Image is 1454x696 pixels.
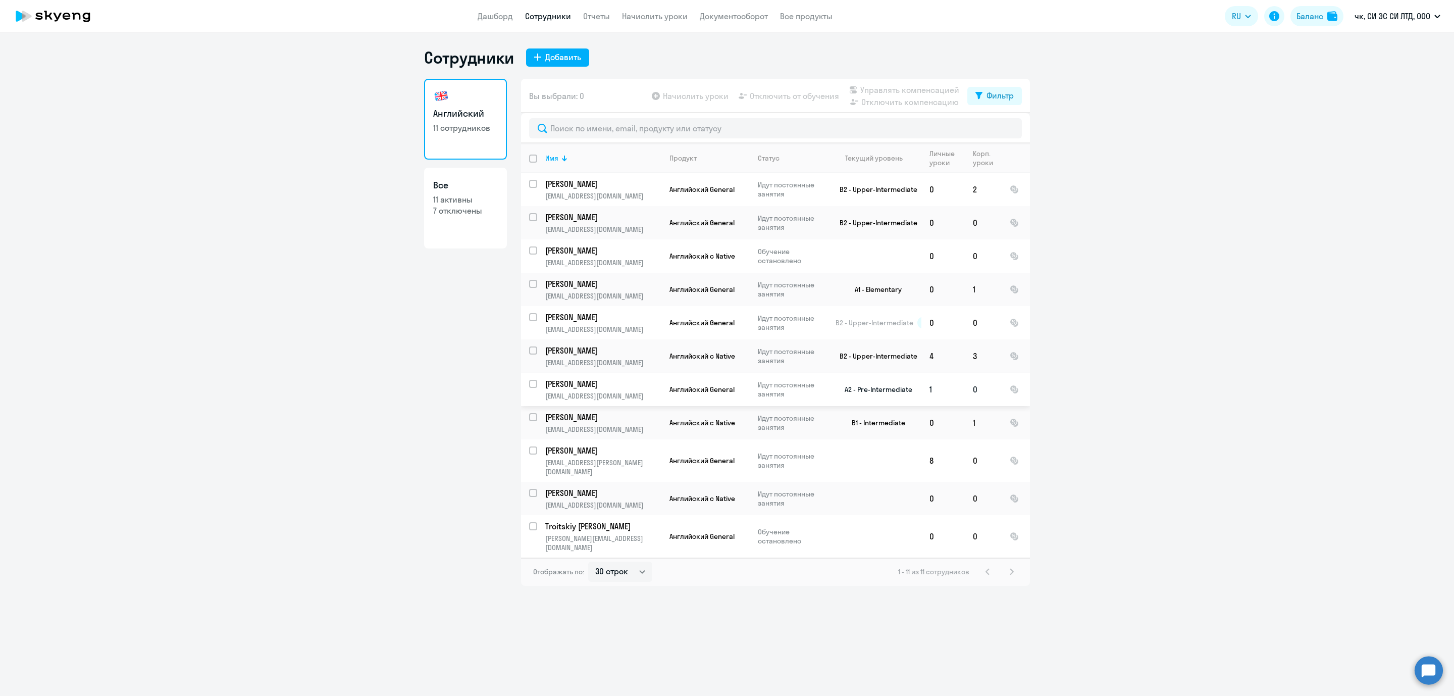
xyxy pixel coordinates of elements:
[921,439,965,482] td: 8
[622,11,688,21] a: Начислить уроки
[921,273,965,306] td: 0
[845,154,903,163] div: Текущий уровень
[545,212,661,223] a: [PERSON_NAME]
[545,521,659,532] p: Troitskiy [PERSON_NAME]
[545,487,661,499] a: [PERSON_NAME]
[669,285,735,294] span: Английский General
[973,149,1001,167] div: Корп. уроки
[669,352,735,361] span: Английский с Native
[545,391,661,401] p: [EMAIL_ADDRESS][DOMAIN_NAME]
[669,154,749,163] div: Продукт
[758,314,827,332] p: Идут постоянные занятия
[433,194,498,205] p: 11 активны
[545,312,659,323] p: [PERSON_NAME]
[424,47,514,68] h1: Сотрудники
[921,239,965,273] td: 0
[1232,10,1241,22] span: RU
[758,414,827,432] p: Идут постоянные занятия
[965,482,1002,515] td: 0
[669,532,735,541] span: Английский General
[827,206,921,239] td: B2 - Upper-Intermediate
[545,178,659,189] p: [PERSON_NAME]
[545,425,661,434] p: [EMAIL_ADDRESS][DOMAIN_NAME]
[669,154,697,163] div: Продукт
[669,318,735,327] span: Английский General
[545,191,661,201] p: [EMAIL_ADDRESS][DOMAIN_NAME]
[526,48,589,67] button: Добавить
[758,180,827,198] p: Идут постоянные занятия
[827,406,921,439] td: B1 - Intermediate
[545,412,661,423] a: [PERSON_NAME]
[545,487,659,499] p: [PERSON_NAME]
[758,214,827,232] p: Идут постоянные занятия
[1225,6,1258,26] button: RU
[545,51,581,63] div: Добавить
[1349,4,1445,28] button: чк, СИ ЭС СИ ЛТД, ООО
[965,273,1002,306] td: 1
[898,567,969,576] span: 1 - 11 из 11 сотрудников
[545,154,661,163] div: Имя
[545,278,661,289] a: [PERSON_NAME]
[1327,11,1337,21] img: balance
[827,373,921,406] td: A2 - Pre-Intermediate
[758,380,827,399] p: Идут постоянные занятия
[965,406,1002,439] td: 1
[929,149,955,167] div: Личные уроки
[827,273,921,306] td: A1 - Elementary
[780,11,833,21] a: Все продукты
[986,89,1014,102] div: Фильтр
[967,87,1022,105] button: Фильтр
[533,567,584,576] span: Отображать по:
[545,245,659,256] p: [PERSON_NAME]
[921,406,965,439] td: 0
[525,11,571,21] a: Сотрудники
[965,515,1002,558] td: 0
[545,212,659,223] p: [PERSON_NAME]
[965,439,1002,482] td: 0
[545,521,661,532] a: Troitskiy [PERSON_NAME]
[1355,10,1430,22] p: чк, СИ ЭС СИ ЛТД, ООО
[669,418,735,427] span: Английский с Native
[545,534,661,552] p: [PERSON_NAME][EMAIL_ADDRESS][DOMAIN_NAME]
[965,373,1002,406] td: 0
[545,378,659,389] p: [PERSON_NAME]
[921,339,965,373] td: 4
[929,149,964,167] div: Личные уроки
[965,306,1002,339] td: 0
[545,378,661,389] a: [PERSON_NAME]
[529,118,1022,138] input: Поиск по имени, email, продукту или статусу
[433,179,498,192] h3: Все
[545,258,661,267] p: [EMAIL_ADDRESS][DOMAIN_NAME]
[965,339,1002,373] td: 3
[545,445,661,456] a: [PERSON_NAME]
[433,205,498,216] p: 7 отключены
[669,385,735,394] span: Английский General
[1290,6,1343,26] button: Балансbalance
[669,456,735,465] span: Английский General
[758,280,827,299] p: Идут постоянные занятия
[424,168,507,248] a: Все11 активны7 отключены
[583,11,610,21] a: Отчеты
[545,278,659,289] p: [PERSON_NAME]
[921,373,965,406] td: 1
[827,173,921,206] td: B2 - Upper-Intermediate
[921,306,965,339] td: 0
[669,185,735,194] span: Английский General
[836,318,913,327] span: B2 - Upper-Intermediate
[965,173,1002,206] td: 2
[529,90,584,102] span: Вы выбрали: 0
[545,312,661,323] a: [PERSON_NAME]
[545,345,661,356] a: [PERSON_NAME]
[545,501,661,510] p: [EMAIL_ADDRESS][DOMAIN_NAME]
[700,11,768,21] a: Документооборот
[1296,10,1323,22] div: Баланс
[545,178,661,189] a: [PERSON_NAME]
[545,345,659,356] p: [PERSON_NAME]
[669,494,735,503] span: Английский с Native
[545,458,661,476] p: [EMAIL_ADDRESS][PERSON_NAME][DOMAIN_NAME]
[545,325,661,334] p: [EMAIL_ADDRESS][DOMAIN_NAME]
[758,452,827,470] p: Идут постоянные занятия
[758,489,827,508] p: Идут постоянные занятия
[836,154,921,163] div: Текущий уровень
